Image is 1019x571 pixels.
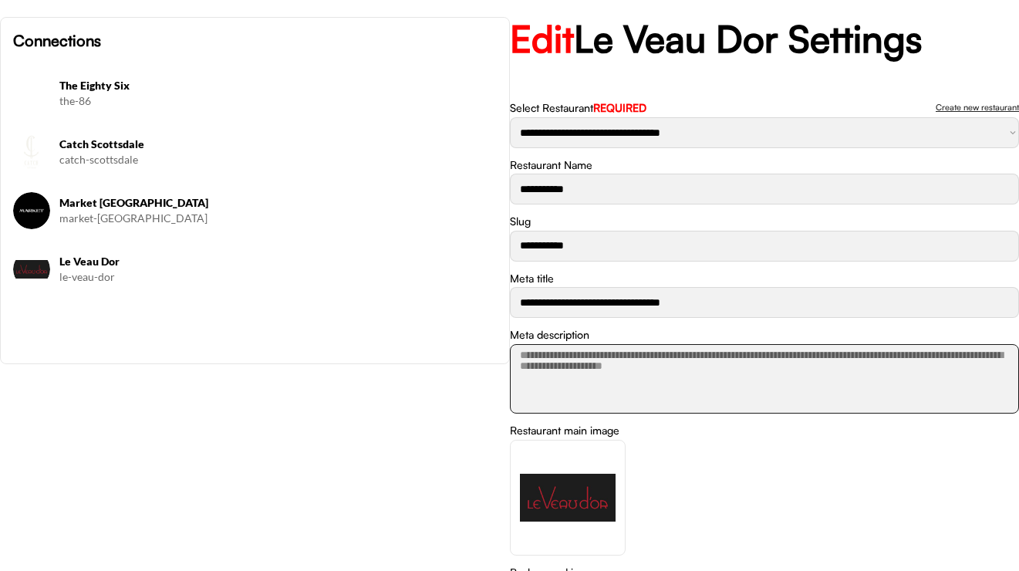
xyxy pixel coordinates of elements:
[510,271,554,286] div: Meta title
[59,254,497,269] h6: Le Veau Dor
[13,251,50,288] img: https%3A%2F%2Fcad833e4373cb143c693037db6b1f8a3.cdn.bubble.io%2Ff1758308707469x795102084198076300%...
[59,211,497,226] div: market-[GEOGRAPHIC_DATA]
[59,137,497,152] h6: Catch Scottsdale
[59,195,497,211] h6: Market [GEOGRAPHIC_DATA]
[510,100,646,116] div: Select Restaurant
[13,75,50,112] img: Screenshot%202025-08-11%20at%2010.33.52%E2%80%AFAM.png
[59,269,497,285] div: le-veau-dor
[510,157,592,173] div: Restaurant Name
[59,93,497,109] div: the-86
[510,327,589,343] div: Meta description
[13,309,50,346] img: yH5BAEAAAAALAAAAAABAAEAAAIBRAA7
[13,30,497,52] h6: Connections
[59,152,497,167] div: catch-scottsdale
[59,78,497,93] h6: The Eighty Six
[510,214,531,229] div: Slug
[510,15,574,62] font: Edit
[13,192,50,229] img: Market%20Venice%20Logo.jpg
[593,101,646,114] font: REQUIRED
[510,423,619,438] div: Restaurant main image
[13,133,50,171] img: CATCH%20SCOTTSDALE_Logo%20Only.png
[936,103,1019,112] div: Create new restaurant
